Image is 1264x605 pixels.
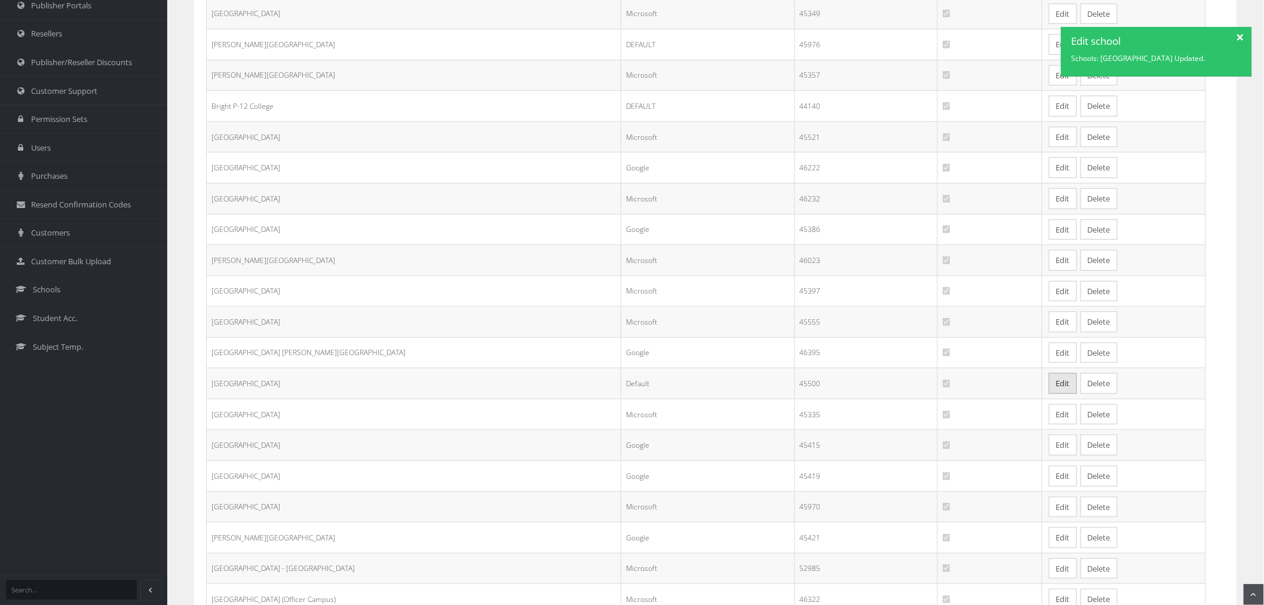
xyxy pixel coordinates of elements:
[207,553,621,584] td: [GEOGRAPHIC_DATA] - [GEOGRAPHIC_DATA]
[1049,311,1077,332] a: Edit
[207,29,621,60] td: [PERSON_NAME][GEOGRAPHIC_DATA]
[1049,527,1077,548] a: Edit
[794,60,938,91] td: 45357
[1081,373,1118,394] button: Delete
[207,461,621,492] td: [GEOGRAPHIC_DATA]
[207,214,621,245] td: [GEOGRAPHIC_DATA]
[1081,558,1118,579] button: Delete
[621,245,794,276] td: Microsoft
[1081,188,1118,209] button: Delete
[1049,558,1077,579] a: Edit
[794,91,938,122] td: 44140
[1049,188,1077,209] a: Edit
[1081,343,1118,363] button: Delete
[31,142,51,154] span: Users
[1081,311,1118,332] button: Delete
[621,60,794,91] td: Microsoft
[207,121,621,152] td: [GEOGRAPHIC_DATA]
[794,430,938,461] td: 45415
[1049,4,1077,25] a: Edit
[1049,373,1077,394] a: Edit
[621,121,794,152] td: Microsoft
[207,276,621,307] td: [GEOGRAPHIC_DATA]
[621,337,794,368] td: Google
[621,276,794,307] td: Microsoft
[1049,281,1077,302] a: Edit
[31,170,68,182] span: Purchases
[1049,34,1077,55] a: Edit
[1081,281,1118,302] button: Delete
[621,307,794,338] td: Microsoft
[621,91,794,122] td: DEFAULT
[1081,4,1118,25] button: Delete
[1081,127,1118,148] button: Delete
[794,245,938,276] td: 46023
[621,214,794,245] td: Google
[31,28,62,39] span: Resellers
[1049,466,1077,487] a: Edit
[621,553,794,584] td: Microsoft
[794,307,938,338] td: 45555
[1049,127,1077,148] a: Edit
[1072,53,1231,64] p: Schools: [GEOGRAPHIC_DATA] Updated.
[1049,219,1077,240] a: Edit
[621,368,794,399] td: Default
[1049,497,1077,518] a: Edit
[207,245,621,276] td: [PERSON_NAME][GEOGRAPHIC_DATA]
[794,183,938,214] td: 46232
[621,29,794,60] td: DEFAULT
[31,199,131,210] span: Resend Confirmation Codes
[1049,96,1077,117] a: Edit
[1049,435,1077,456] a: Edit
[1049,343,1077,363] a: Edit
[794,491,938,522] td: 45970
[621,461,794,492] td: Google
[207,368,621,399] td: [GEOGRAPHIC_DATA]
[621,522,794,554] td: Google
[33,284,60,295] span: Schools
[794,368,938,399] td: 45500
[6,580,137,600] input: Search...
[207,399,621,430] td: [GEOGRAPHIC_DATA]
[1049,65,1077,86] a: Edit
[207,522,621,554] td: [PERSON_NAME][GEOGRAPHIC_DATA]
[1081,466,1118,487] button: Delete
[207,60,621,91] td: [PERSON_NAME][GEOGRAPHIC_DATA]
[794,337,938,368] td: 46395
[31,114,87,125] span: Permission Sets
[1049,404,1077,425] a: Edit
[33,313,77,324] span: Student Acc.
[1081,157,1118,178] button: Delete
[1049,250,1077,271] a: Edit
[794,276,938,307] td: 45397
[31,227,70,239] span: Customers
[621,183,794,214] td: Microsoft
[1081,250,1118,271] button: Delete
[1072,34,1231,53] span: Edit school
[31,57,132,68] span: Publisher/Reseller Discounts
[1081,435,1118,456] button: Delete
[794,29,938,60] td: 45976
[31,256,111,267] span: Customer Bulk Upload
[207,307,621,338] td: [GEOGRAPHIC_DATA]
[207,91,621,122] td: Bright P-12 College
[794,214,938,245] td: 45386
[1081,527,1118,548] button: Delete
[1081,404,1118,425] button: Delete
[207,491,621,522] td: [GEOGRAPHIC_DATA]
[1049,157,1077,178] a: Edit
[31,85,97,97] span: Customer Support
[207,152,621,184] td: [GEOGRAPHIC_DATA]
[794,461,938,492] td: 45419
[207,183,621,214] td: [GEOGRAPHIC_DATA]
[33,341,83,353] span: Subject Temp.
[794,522,938,554] td: 45421
[621,399,794,430] td: Microsoft
[621,491,794,522] td: Microsoft
[794,152,938,184] td: 46222
[794,121,938,152] td: 45521
[794,399,938,430] td: 45335
[621,152,794,184] td: Google
[1081,96,1118,117] button: Delete
[621,430,794,461] td: Google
